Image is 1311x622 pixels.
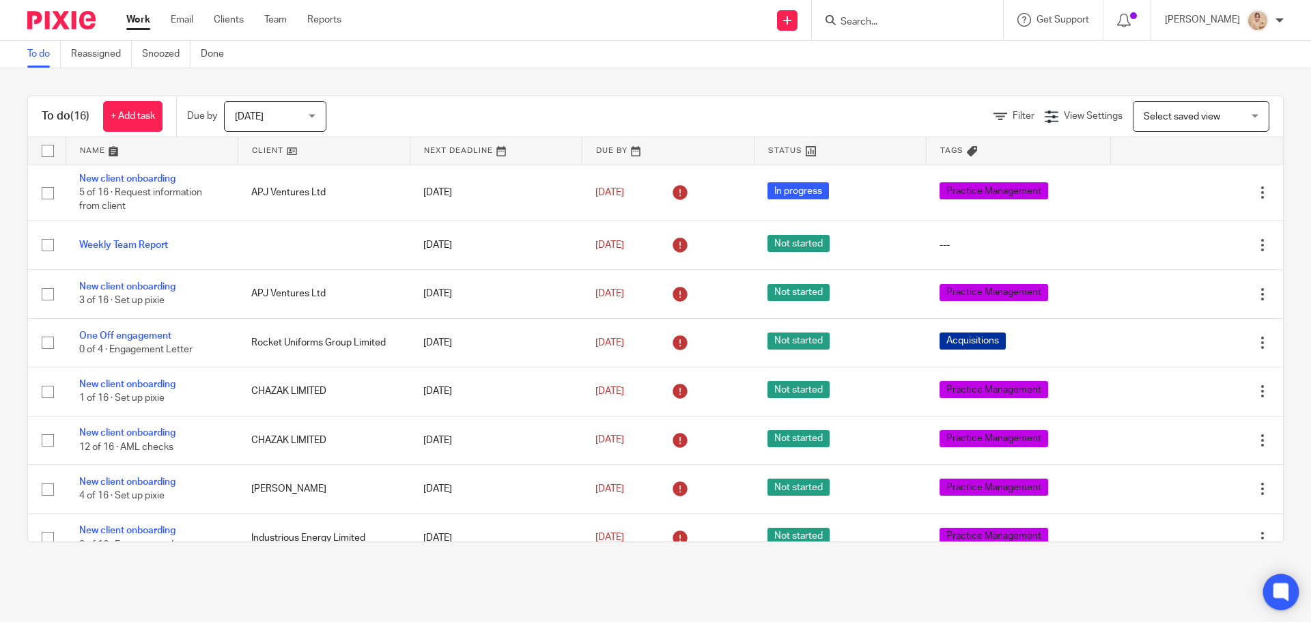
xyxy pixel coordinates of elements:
[71,41,132,68] a: Reassigned
[264,13,287,27] a: Team
[767,381,830,398] span: Not started
[307,13,341,27] a: Reports
[940,182,1048,199] span: Practice Management
[79,491,165,500] span: 4 of 16 · Set up pixie
[767,479,830,496] span: Not started
[410,318,582,367] td: [DATE]
[839,16,962,29] input: Search
[214,13,244,27] a: Clients
[79,526,175,535] a: New client onboarding
[79,477,175,487] a: New client onboarding
[79,442,173,452] span: 12 of 16 · AML checks
[42,109,89,124] h1: To do
[940,479,1048,496] span: Practice Management
[79,345,193,354] span: 0 of 4 · Engagement Letter
[235,112,264,122] span: [DATE]
[79,240,168,250] a: Weekly Team Report
[238,513,410,562] td: Industrious Energy Limited
[79,394,165,404] span: 1 of 16 · Set up pixie
[940,528,1048,545] span: Practice Management
[1165,13,1240,27] p: [PERSON_NAME]
[410,416,582,464] td: [DATE]
[940,238,1097,252] div: ---
[410,270,582,318] td: [DATE]
[27,11,96,29] img: Pixie
[767,528,830,545] span: Not started
[79,174,175,184] a: New client onboarding
[79,188,202,212] span: 5 of 16 · Request information from client
[595,240,624,250] span: [DATE]
[595,386,624,396] span: [DATE]
[767,430,830,447] span: Not started
[79,428,175,438] a: New client onboarding
[70,111,89,122] span: (16)
[940,381,1048,398] span: Practice Management
[1037,15,1089,25] span: Get Support
[238,165,410,221] td: APJ Ventures Ltd
[410,367,582,416] td: [DATE]
[767,182,829,199] span: In progress
[27,41,61,68] a: To do
[1247,10,1269,31] img: DSC06218%20-%20Copy.JPG
[410,513,582,562] td: [DATE]
[103,101,163,132] a: + Add task
[126,13,150,27] a: Work
[767,333,830,350] span: Not started
[767,284,830,301] span: Not started
[79,296,165,306] span: 3 of 16 · Set up pixie
[940,147,963,154] span: Tags
[940,333,1006,350] span: Acquisitions
[79,331,171,341] a: One Off engagement
[1144,112,1220,122] span: Select saved view
[595,533,624,543] span: [DATE]
[201,41,234,68] a: Done
[410,165,582,221] td: [DATE]
[940,284,1048,301] span: Practice Management
[595,484,624,494] span: [DATE]
[940,430,1048,447] span: Practice Management
[238,367,410,416] td: CHAZAK LIMITED
[238,270,410,318] td: APJ Ventures Ltd
[79,540,219,550] span: 3 of 16 · Engagement Letter sent
[238,318,410,367] td: Rocket Uniforms Group Limited
[238,416,410,464] td: CHAZAK LIMITED
[1064,111,1123,121] span: View Settings
[171,13,193,27] a: Email
[79,282,175,292] a: New client onboarding
[142,41,191,68] a: Snoozed
[410,465,582,513] td: [DATE]
[595,289,624,298] span: [DATE]
[595,188,624,197] span: [DATE]
[238,465,410,513] td: [PERSON_NAME]
[79,380,175,389] a: New client onboarding
[767,235,830,252] span: Not started
[595,436,624,445] span: [DATE]
[1013,111,1034,121] span: Filter
[410,221,582,269] td: [DATE]
[187,109,217,123] p: Due by
[595,338,624,348] span: [DATE]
